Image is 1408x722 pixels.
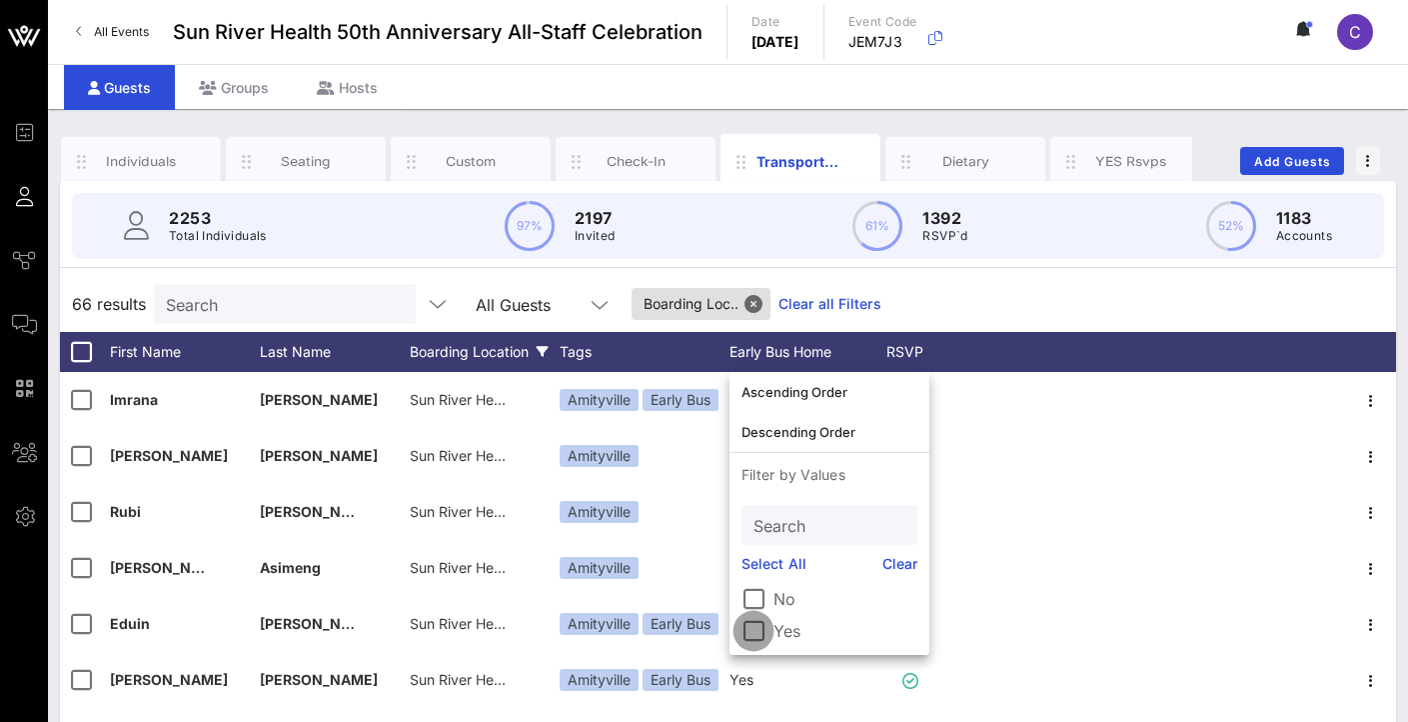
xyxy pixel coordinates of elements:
[64,16,161,48] a: All Events
[921,152,1010,171] div: Dietary
[410,671,825,688] span: Sun River Health [PERSON_NAME] Postal | [STREET_ADDRESS]
[476,296,551,314] div: All Guests
[293,65,402,110] div: Hosts
[173,17,703,47] span: Sun River Health 50th Anniversary All-Staff Celebration
[592,152,681,171] div: Check-In
[751,12,799,32] p: Date
[922,226,967,246] p: RSVP`d
[848,12,917,32] p: Event Code
[260,447,378,464] span: [PERSON_NAME]
[560,557,639,579] div: Amityville
[1276,206,1332,230] p: 1183
[110,391,158,408] span: Imrana
[560,501,639,523] div: Amityville
[260,671,378,688] span: [PERSON_NAME]
[741,424,917,440] div: Descending Order
[260,332,410,372] div: Last Name
[773,621,917,641] label: Yes
[751,32,799,52] p: [DATE]
[560,445,639,467] div: Amityville
[427,152,516,171] div: Custom
[643,669,718,691] div: Early Bus
[410,615,825,632] span: Sun River Health [PERSON_NAME] Postal | [STREET_ADDRESS]
[260,391,378,408] span: [PERSON_NAME]
[464,284,624,324] div: All Guests
[1276,226,1332,246] p: Accounts
[560,389,639,411] div: Amityville
[410,391,825,408] span: Sun River Health [PERSON_NAME] Postal | [STREET_ADDRESS]
[1349,22,1361,42] span: C
[260,503,378,520] span: [PERSON_NAME]
[560,669,639,691] div: Amityville
[560,332,729,372] div: Tags
[729,671,753,688] span: Yes
[773,589,917,609] label: No
[410,332,560,372] div: Boarding Location
[1253,154,1332,169] span: Add Guests
[882,553,918,575] a: Clear
[879,332,949,372] div: RSVP
[644,288,758,320] span: Boarding Loc..
[848,32,917,52] p: JEM7J3
[110,671,228,688] span: [PERSON_NAME]
[1086,152,1175,171] div: YES Rsvps
[756,151,845,172] div: Transportation
[175,65,293,110] div: Groups
[410,559,825,576] span: Sun River Health [PERSON_NAME] Postal | [STREET_ADDRESS]
[72,292,146,316] span: 66 results
[575,226,616,246] p: Invited
[741,384,917,400] div: Ascending Order
[110,503,141,520] span: Rubi
[575,206,616,230] p: 2197
[169,226,267,246] p: Total Individuals
[729,332,879,372] div: Early Bus Home
[110,332,260,372] div: First Name
[560,613,639,635] div: Amityville
[97,152,186,171] div: Individuals
[922,206,967,230] p: 1392
[1240,147,1344,175] button: Add Guests
[410,447,825,464] span: Sun River Health [PERSON_NAME] Postal | [STREET_ADDRESS]
[1337,14,1373,50] div: C
[260,615,378,632] span: [PERSON_NAME]
[64,65,175,110] div: Guests
[94,24,149,39] span: All Events
[741,553,806,575] a: Select All
[169,206,267,230] p: 2253
[260,559,321,576] span: Asimeng
[410,503,825,520] span: Sun River Health [PERSON_NAME] Postal | [STREET_ADDRESS]
[778,293,881,315] a: Clear all Filters
[643,613,718,635] div: Early Bus
[110,615,150,632] span: Eduin
[262,152,351,171] div: Seating
[729,453,929,497] p: Filter by Values
[110,559,228,576] span: [PERSON_NAME]
[744,295,762,313] button: Close
[110,447,228,464] span: [PERSON_NAME]
[643,389,718,411] div: Early Bus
